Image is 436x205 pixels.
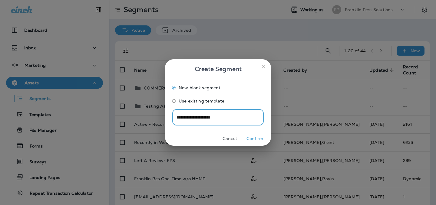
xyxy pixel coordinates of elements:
[179,99,224,103] span: Use existing template
[243,134,266,143] button: Confirm
[195,64,242,74] span: Create Segment
[259,62,269,71] button: close
[179,85,220,90] span: New blank segment
[218,134,241,143] button: Cancel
